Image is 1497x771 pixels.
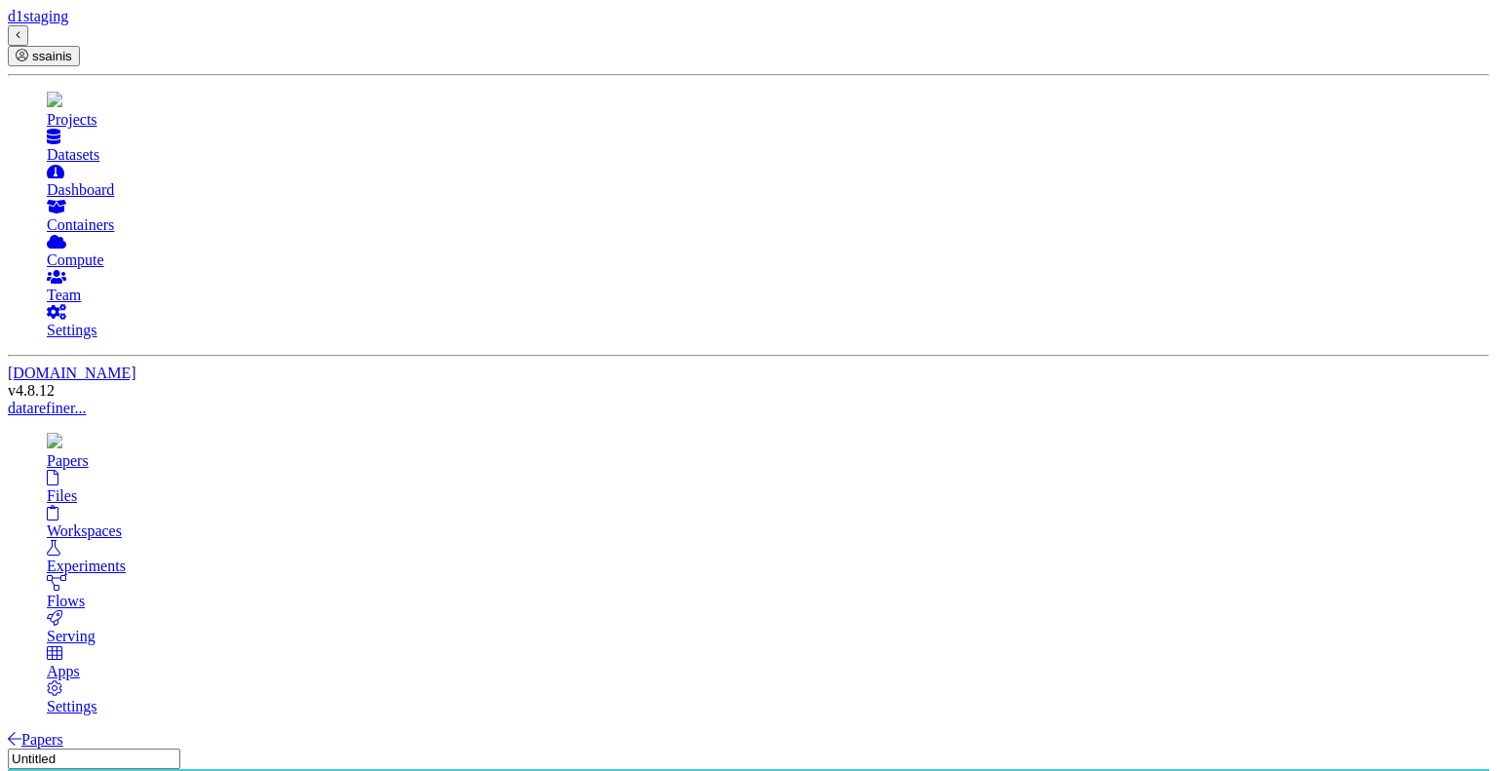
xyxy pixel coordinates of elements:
[47,181,1489,199] div: Dashboard
[47,287,1489,304] div: Team
[47,304,1489,339] a: Settings
[47,111,1489,129] div: Projects
[8,400,86,416] a: datarefiner...
[47,199,1489,234] a: Containers
[8,46,80,66] button: ssainis
[8,365,136,381] a: [DOMAIN_NAME]
[47,487,1489,505] div: Files
[8,382,55,399] span: v4.8.12
[47,593,1489,610] div: Flows
[47,628,1489,645] div: Serving
[47,435,1489,470] a: Papers
[47,698,1489,715] div: Settings
[47,610,1489,645] a: Serving
[47,575,1489,610] a: Flows
[47,234,1489,269] a: Compute
[47,94,1489,129] a: Projects
[47,680,1489,715] a: Settings
[47,452,1489,470] div: Papers
[47,433,62,448] img: table-tree-e38db8d7ef68b61d64b0734c0857e350.svg
[47,129,1489,164] a: Datasets
[47,164,1489,199] a: Dashboard
[47,92,62,107] img: projects-active-icon-e44aed6b93ccbe57313015853d9ab5a8.svg
[47,522,1489,540] div: Workspaces
[47,470,1489,505] a: Files
[47,146,1489,164] div: Datasets
[47,645,1489,680] a: Apps
[47,322,1489,339] div: Settings
[47,216,1489,234] div: Containers
[47,251,1489,269] div: Compute
[47,269,1489,304] a: Team
[47,505,1489,540] a: Workspaces
[32,49,72,63] span: ssainis
[47,558,1489,575] div: Experiments
[8,731,63,748] a: Papers
[47,540,1489,575] a: Experiments
[47,663,1489,680] div: Apps
[8,8,68,24] a: d1staging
